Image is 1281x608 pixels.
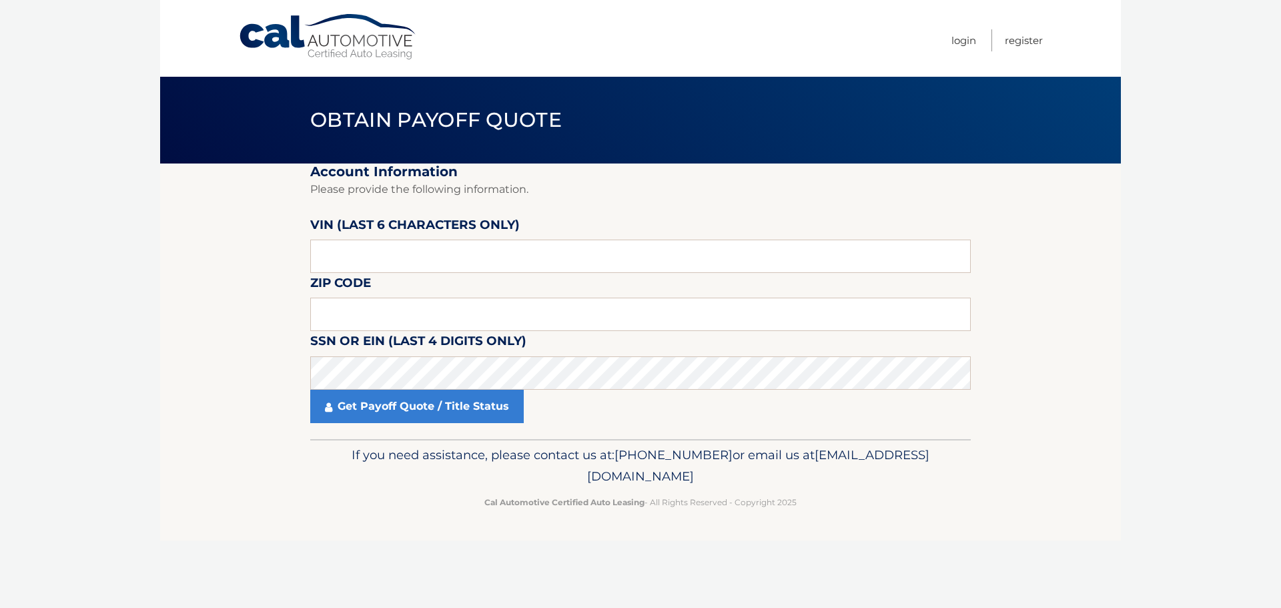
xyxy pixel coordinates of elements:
h2: Account Information [310,164,971,180]
label: SSN or EIN (last 4 digits only) [310,331,526,356]
a: Get Payoff Quote / Title Status [310,390,524,423]
label: VIN (last 6 characters only) [310,215,520,240]
span: Obtain Payoff Quote [310,107,562,132]
span: [PHONE_NUMBER] [614,447,733,463]
a: Register [1005,29,1043,51]
a: Cal Automotive [238,13,418,61]
label: Zip Code [310,273,371,298]
strong: Cal Automotive Certified Auto Leasing [484,497,645,507]
p: - All Rights Reserved - Copyright 2025 [319,495,962,509]
p: If you need assistance, please contact us at: or email us at [319,444,962,487]
a: Login [951,29,976,51]
p: Please provide the following information. [310,180,971,199]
